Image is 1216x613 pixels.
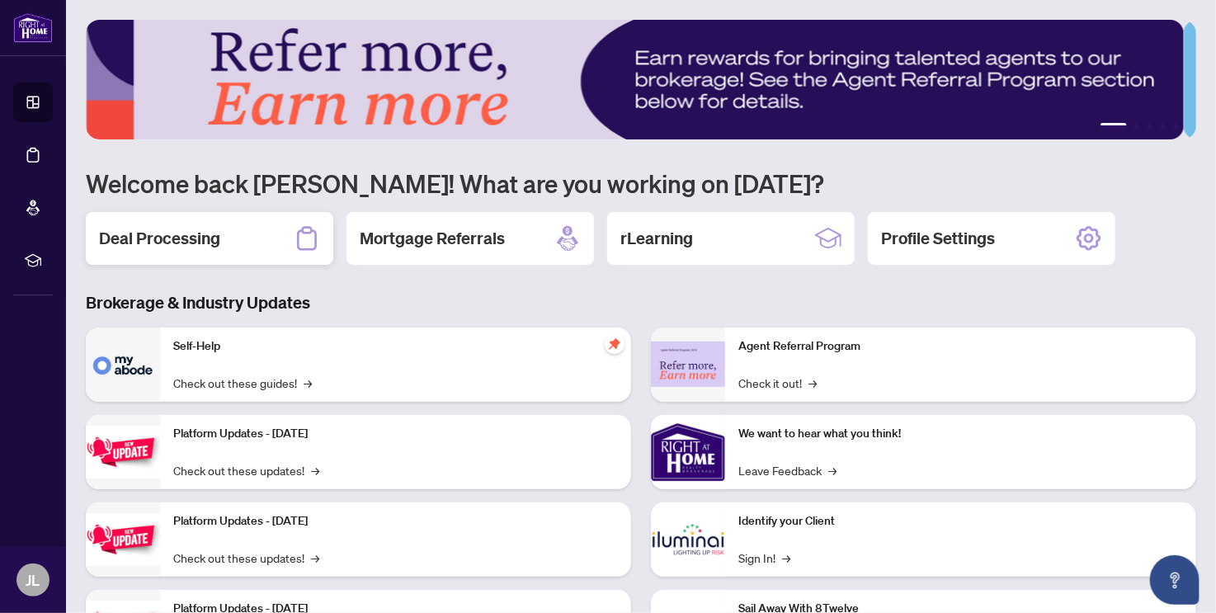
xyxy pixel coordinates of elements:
span: → [782,549,790,567]
button: 3 [1147,123,1153,130]
img: Slide 0 [86,20,1184,139]
p: Platform Updates - [DATE] [173,512,618,530]
button: 2 [1134,123,1140,130]
a: Leave Feedback→ [738,461,837,479]
img: Platform Updates - July 21, 2025 [86,426,160,478]
h1: Welcome back [PERSON_NAME]! What are you working on [DATE]? [86,167,1196,199]
img: Self-Help [86,328,160,402]
img: Identify your Client [651,502,725,577]
span: pushpin [605,334,624,354]
p: Self-Help [173,337,618,356]
span: → [808,374,817,392]
img: Platform Updates - July 8, 2025 [86,513,160,565]
p: Agent Referral Program [738,337,1183,356]
span: → [304,374,312,392]
p: Platform Updates - [DATE] [173,425,618,443]
button: Open asap [1150,555,1200,605]
button: 5 [1173,123,1180,130]
button: 1 [1101,123,1127,130]
p: Identify your Client [738,512,1183,530]
span: JL [26,568,40,592]
span: → [311,461,319,479]
span: → [311,549,319,567]
p: We want to hear what you think! [738,425,1183,443]
span: → [828,461,837,479]
h2: Mortgage Referrals [360,227,505,250]
h2: Deal Processing [99,227,220,250]
img: Agent Referral Program [651,342,725,387]
h2: Profile Settings [881,227,995,250]
a: Check it out!→ [738,374,817,392]
h3: Brokerage & Industry Updates [86,291,1196,314]
button: 4 [1160,123,1167,130]
img: We want to hear what you think! [651,415,725,489]
a: Check out these updates!→ [173,549,319,567]
h2: rLearning [620,227,693,250]
a: Sign In!→ [738,549,790,567]
img: logo [13,12,53,43]
a: Check out these updates!→ [173,461,319,479]
a: Check out these guides!→ [173,374,312,392]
